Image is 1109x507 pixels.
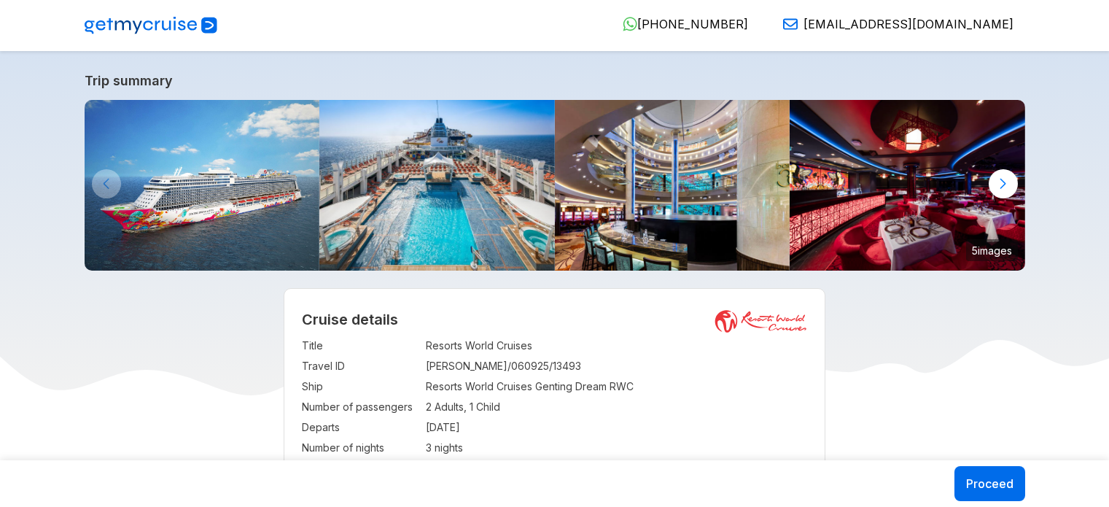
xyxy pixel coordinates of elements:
[302,356,419,376] td: Travel ID
[302,336,419,356] td: Title
[319,100,555,271] img: Main-Pool-800x533.jpg
[85,100,320,271] img: GentingDreambyResortsWorldCruises-KlookIndia.jpg
[302,458,419,479] td: Departure Port
[419,417,426,438] td: :
[783,17,798,31] img: Email
[966,239,1018,261] small: 5 images
[954,466,1025,501] button: Proceed
[426,336,807,356] td: Resorts World Cruises
[302,311,807,328] h2: Cruise details
[637,17,748,31] span: [PHONE_NUMBER]
[611,17,748,31] a: [PHONE_NUMBER]
[419,356,426,376] td: :
[555,100,790,271] img: 4.jpg
[419,336,426,356] td: :
[419,376,426,397] td: :
[426,376,807,397] td: Resorts World Cruises Genting Dream RWC
[302,438,419,458] td: Number of nights
[426,356,807,376] td: [PERSON_NAME]/060925/13493
[302,397,419,417] td: Number of passengers
[790,100,1025,271] img: 16.jpg
[85,73,1025,88] a: Trip summary
[623,17,637,31] img: WhatsApp
[426,458,807,479] td: SIN
[803,17,1013,31] span: [EMAIL_ADDRESS][DOMAIN_NAME]
[426,397,807,417] td: 2 Adults, 1 Child
[302,376,419,397] td: Ship
[419,397,426,417] td: :
[771,17,1013,31] a: [EMAIL_ADDRESS][DOMAIN_NAME]
[419,458,426,479] td: :
[302,417,419,438] td: Departs
[426,417,807,438] td: [DATE]
[426,438,807,458] td: 3 nights
[419,438,426,458] td: :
